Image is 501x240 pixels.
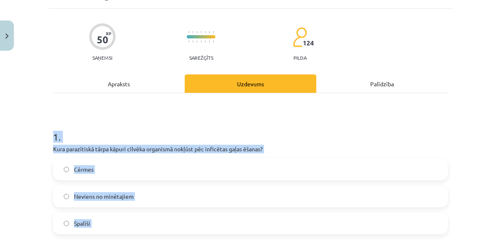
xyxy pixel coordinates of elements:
span: Spalīši [74,219,90,228]
img: icon-short-line-57e1e144782c952c97e751825c79c345078a6d821885a25fce030b3d8c18986b.svg [209,31,210,33]
img: icon-short-line-57e1e144782c952c97e751825c79c345078a6d821885a25fce030b3d8c18986b.svg [197,40,197,43]
p: Kura parazītiskā tārpa kāpuri cilvēka organismā nokļūst pēc inficētas gaļas ēšanas? [53,145,448,153]
img: icon-short-line-57e1e144782c952c97e751825c79c345078a6d821885a25fce030b3d8c18986b.svg [201,40,201,43]
div: 50 [97,34,108,45]
img: icon-short-line-57e1e144782c952c97e751825c79c345078a6d821885a25fce030b3d8c18986b.svg [205,40,206,43]
div: Uzdevums [185,74,316,93]
input: Spalīši [64,221,69,226]
img: icon-short-line-57e1e144782c952c97e751825c79c345078a6d821885a25fce030b3d8c18986b.svg [205,31,206,33]
div: Apraksts [53,74,185,93]
img: icon-short-line-57e1e144782c952c97e751825c79c345078a6d821885a25fce030b3d8c18986b.svg [213,40,214,43]
h1: 1 . [53,117,448,142]
span: Neviens no minētajiem [74,192,134,201]
div: Palīdzība [316,74,448,93]
img: icon-short-line-57e1e144782c952c97e751825c79c345078a6d821885a25fce030b3d8c18986b.svg [201,31,201,33]
img: students-c634bb4e5e11cddfef0936a35e636f08e4e9abd3cc4e673bd6f9a4125e45ecb1.svg [293,27,307,47]
input: Neviens no minētajiem [64,194,69,199]
input: Cērmes [64,167,69,172]
img: icon-short-line-57e1e144782c952c97e751825c79c345078a6d821885a25fce030b3d8c18986b.svg [213,31,214,33]
span: 124 [303,39,314,47]
img: icon-close-lesson-0947bae3869378f0d4975bcd49f059093ad1ed9edebbc8119c70593378902aed.svg [5,34,9,39]
p: Sarežģīts [189,55,213,61]
span: XP [106,31,111,36]
p: Saņemsi [89,55,116,61]
p: pilda [293,55,306,61]
span: Cērmes [74,165,94,174]
img: icon-short-line-57e1e144782c952c97e751825c79c345078a6d821885a25fce030b3d8c18986b.svg [209,40,210,43]
img: icon-short-line-57e1e144782c952c97e751825c79c345078a6d821885a25fce030b3d8c18986b.svg [197,31,197,33]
